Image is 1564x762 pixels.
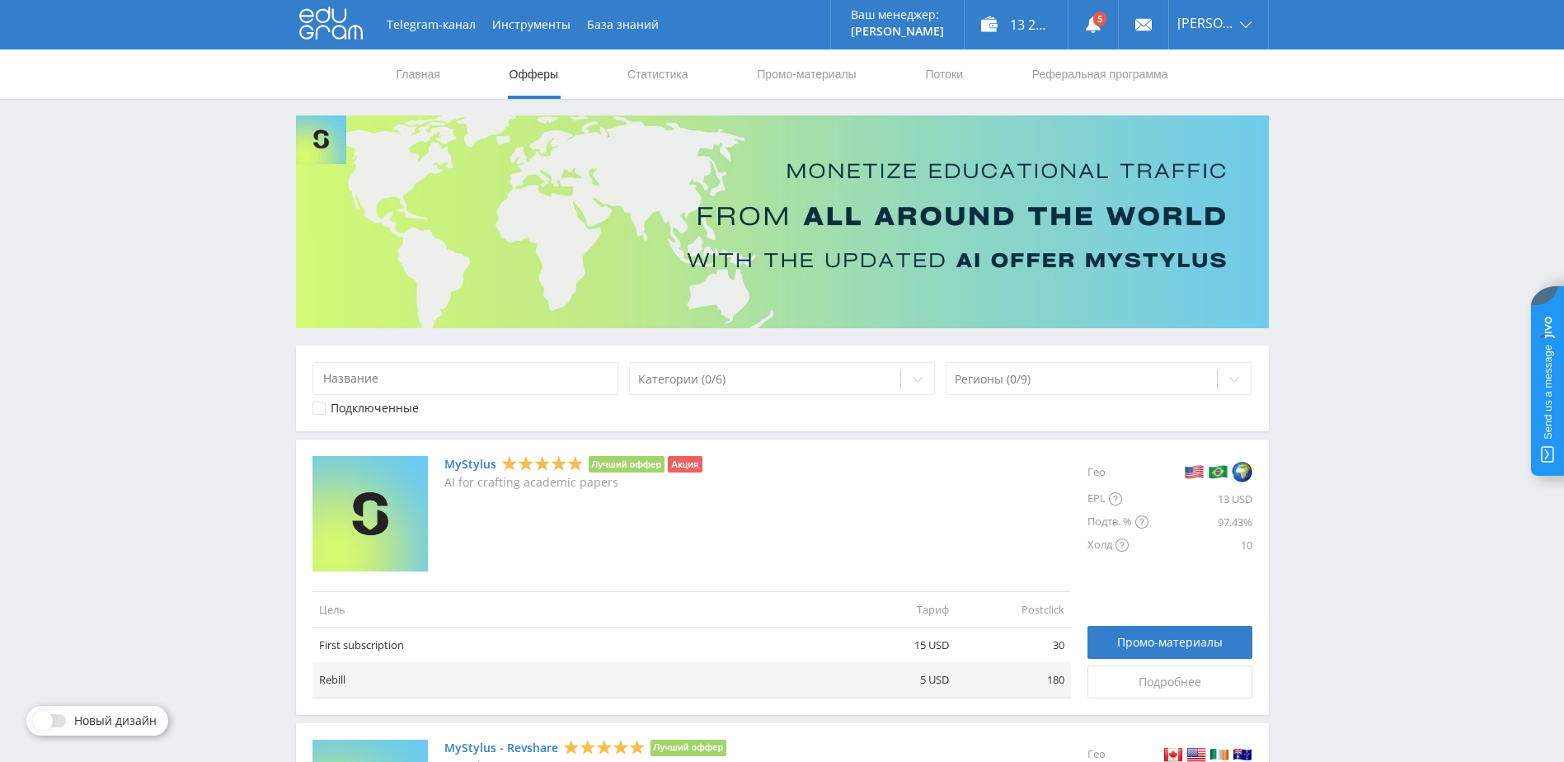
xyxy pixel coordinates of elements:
a: MyStylus [444,458,496,471]
div: 97.43% [1148,510,1252,534]
td: 5 USD [840,662,956,698]
span: [PERSON_NAME] [1177,16,1235,30]
li: Акция [668,456,702,473]
td: Rebill [312,662,840,698]
td: Тариф [840,591,956,627]
td: Postclick [956,591,1071,627]
img: MyStylus [312,456,428,571]
a: Подробнее [1087,666,1252,698]
td: First subscription [312,628,840,663]
div: 5 Stars [501,455,584,473]
li: Лучший оффер [650,740,727,756]
a: MyStylus - Revshare [444,741,558,755]
div: EPL [1087,487,1148,510]
input: Название [312,362,619,395]
div: 10 [1148,534,1252,557]
p: Ваш менеджер: [851,8,944,21]
a: Потоки [923,49,965,99]
td: Цель [312,591,840,627]
div: Подключенные [331,402,419,415]
p: [PERSON_NAME] [851,25,944,38]
span: Промо-материалы [1117,636,1223,649]
td: 180 [956,662,1071,698]
span: Новый дизайн [74,714,157,727]
div: 13 USD [1148,487,1252,510]
a: Главная [395,49,442,99]
div: Гео [1087,456,1148,487]
a: Статистика [626,49,690,99]
div: Подтв. % [1087,510,1148,534]
li: Лучший оффер [589,456,665,473]
div: 5 Stars [563,738,646,755]
div: Холд [1087,534,1148,557]
td: 15 USD [840,628,956,663]
a: Промо-материалы [755,49,857,99]
a: Реферальная программа [1031,49,1170,99]
img: Banner [296,115,1269,328]
td: 30 [956,628,1071,663]
span: Подробнее [1139,675,1201,689]
p: AI for crafting academic papers [444,476,702,489]
a: Промо-материалы [1087,626,1252,659]
a: Офферы [508,49,561,99]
